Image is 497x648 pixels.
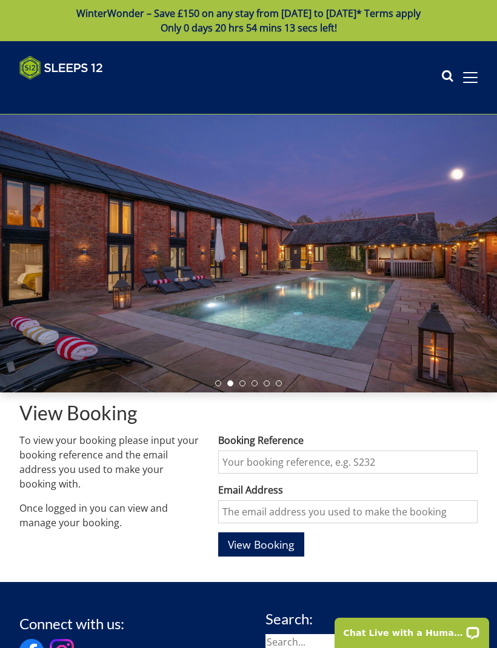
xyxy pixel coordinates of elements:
[19,56,103,80] img: Sleeps 12
[265,611,478,627] h3: Search:
[13,87,141,98] iframe: Customer reviews powered by Trustpilot
[19,402,478,423] h1: View Booking
[218,451,478,474] input: Your booking reference, e.g. S232
[19,616,124,632] h3: Connect with us:
[327,610,497,648] iframe: LiveChat chat widget
[218,483,478,497] label: Email Address
[218,433,478,448] label: Booking Reference
[161,21,337,35] span: Only 0 days 20 hrs 54 mins 13 secs left!
[218,500,478,523] input: The email address you used to make the booking
[228,537,295,552] span: View Booking
[218,532,304,556] button: View Booking
[19,501,199,530] p: Once logged in you can view and manage your booking.
[19,433,199,491] p: To view your booking please input your booking reference and the email address you used to make y...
